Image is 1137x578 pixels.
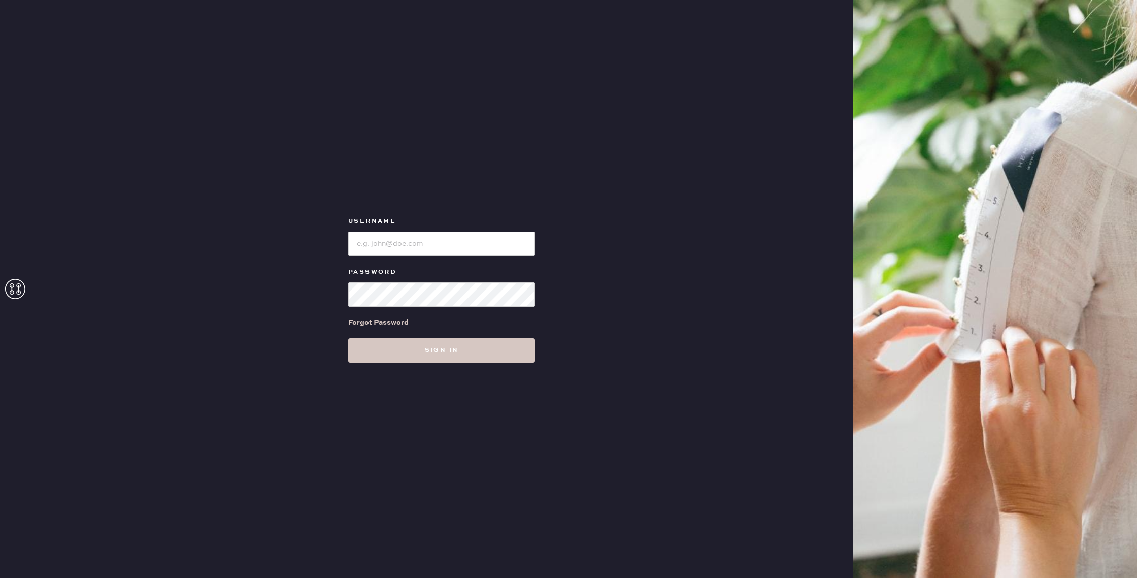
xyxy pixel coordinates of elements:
[348,266,535,278] label: Password
[348,307,409,338] a: Forgot Password
[348,232,535,256] input: e.g. john@doe.com
[348,338,535,363] button: Sign in
[348,215,535,228] label: Username
[348,317,409,328] div: Forgot Password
